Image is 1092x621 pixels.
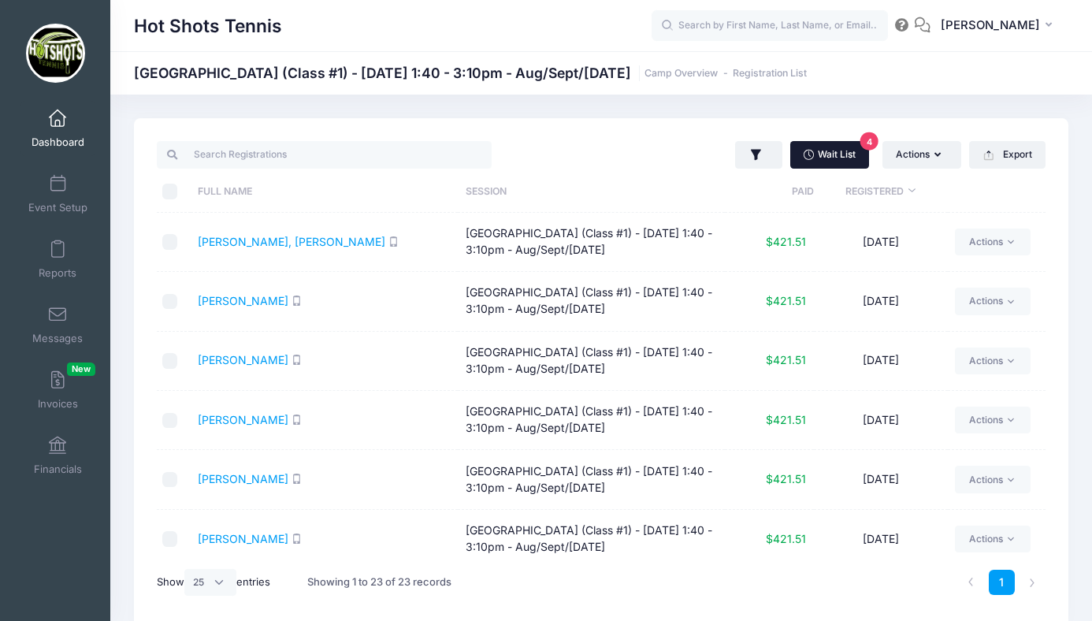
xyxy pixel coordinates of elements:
[733,68,807,80] a: Registration List
[20,363,95,418] a: InvoicesNew
[292,415,302,425] i: SMS enabled
[34,463,82,476] span: Financials
[930,8,1068,44] button: [PERSON_NAME]
[955,407,1030,433] a: Actions
[292,474,302,484] i: SMS enabled
[191,171,458,213] th: Full Name: activate to sort column ascending
[292,355,302,365] i: SMS enabled
[292,534,302,544] i: SMS enabled
[766,413,806,426] span: $421.51
[955,288,1030,314] a: Actions
[790,141,869,168] a: Wait List4
[307,564,451,601] div: Showing 1 to 23 of 23 records
[955,229,1030,255] a: Actions
[458,391,725,450] td: [GEOGRAPHIC_DATA] (Class #1) - [DATE] 1:40 - 3:10pm - Aug/Sept/[DATE]
[20,232,95,287] a: Reports
[458,510,725,569] td: [GEOGRAPHIC_DATA] (Class #1) - [DATE] 1:40 - 3:10pm - Aug/Sept/[DATE]
[458,332,725,391] td: [GEOGRAPHIC_DATA] (Class #1) - [DATE] 1:40 - 3:10pm - Aug/Sept/[DATE]
[725,171,814,213] th: Paid: activate to sort column ascending
[766,472,806,485] span: $421.51
[458,450,725,509] td: [GEOGRAPHIC_DATA] (Class #1) - [DATE] 1:40 - 3:10pm - Aug/Sept/[DATE]
[20,166,95,221] a: Event Setup
[458,272,725,331] td: [GEOGRAPHIC_DATA] (Class #1) - [DATE] 1:40 - 3:10pm - Aug/Sept/[DATE]
[157,569,270,596] label: Show entries
[814,171,948,213] th: Registered: activate to sort column ascending
[28,201,87,214] span: Event Setup
[458,213,725,272] td: [GEOGRAPHIC_DATA] (Class #1) - [DATE] 1:40 - 3:10pm - Aug/Sept/[DATE]
[134,65,807,81] h1: [GEOGRAPHIC_DATA] (Class #1) - [DATE] 1:40 - 3:10pm - Aug/Sept/[DATE]
[388,236,399,247] i: SMS enabled
[766,353,806,366] span: $421.51
[20,101,95,156] a: Dashboard
[20,428,95,483] a: Financials
[39,266,76,280] span: Reports
[814,272,948,331] td: [DATE]
[652,10,888,42] input: Search by First Name, Last Name, or Email...
[766,294,806,307] span: $421.51
[26,24,85,83] img: Hot Shots Tennis
[198,353,288,366] a: [PERSON_NAME]
[969,141,1046,168] button: Export
[198,413,288,426] a: [PERSON_NAME]
[157,141,492,168] input: Search Registrations
[955,526,1030,552] a: Actions
[198,294,288,307] a: [PERSON_NAME]
[134,8,282,44] h1: Hot Shots Tennis
[882,141,961,168] button: Actions
[198,532,288,545] a: [PERSON_NAME]
[198,235,385,248] a: [PERSON_NAME], [PERSON_NAME]
[32,136,84,149] span: Dashboard
[814,391,948,450] td: [DATE]
[20,297,95,352] a: Messages
[32,332,83,345] span: Messages
[644,68,718,80] a: Camp Overview
[941,17,1040,34] span: [PERSON_NAME]
[955,466,1030,493] a: Actions
[67,363,95,376] span: New
[989,570,1015,596] a: 1
[814,450,948,509] td: [DATE]
[766,235,806,248] span: $421.51
[814,332,948,391] td: [DATE]
[814,510,948,569] td: [DATE]
[458,171,725,213] th: Session: activate to sort column ascending
[184,569,236,596] select: Showentries
[814,213,948,272] td: [DATE]
[860,132,878,151] span: 4
[198,472,288,485] a: [PERSON_NAME]
[955,348,1030,374] a: Actions
[766,532,806,545] span: $421.51
[38,397,78,411] span: Invoices
[292,296,302,306] i: SMS enabled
